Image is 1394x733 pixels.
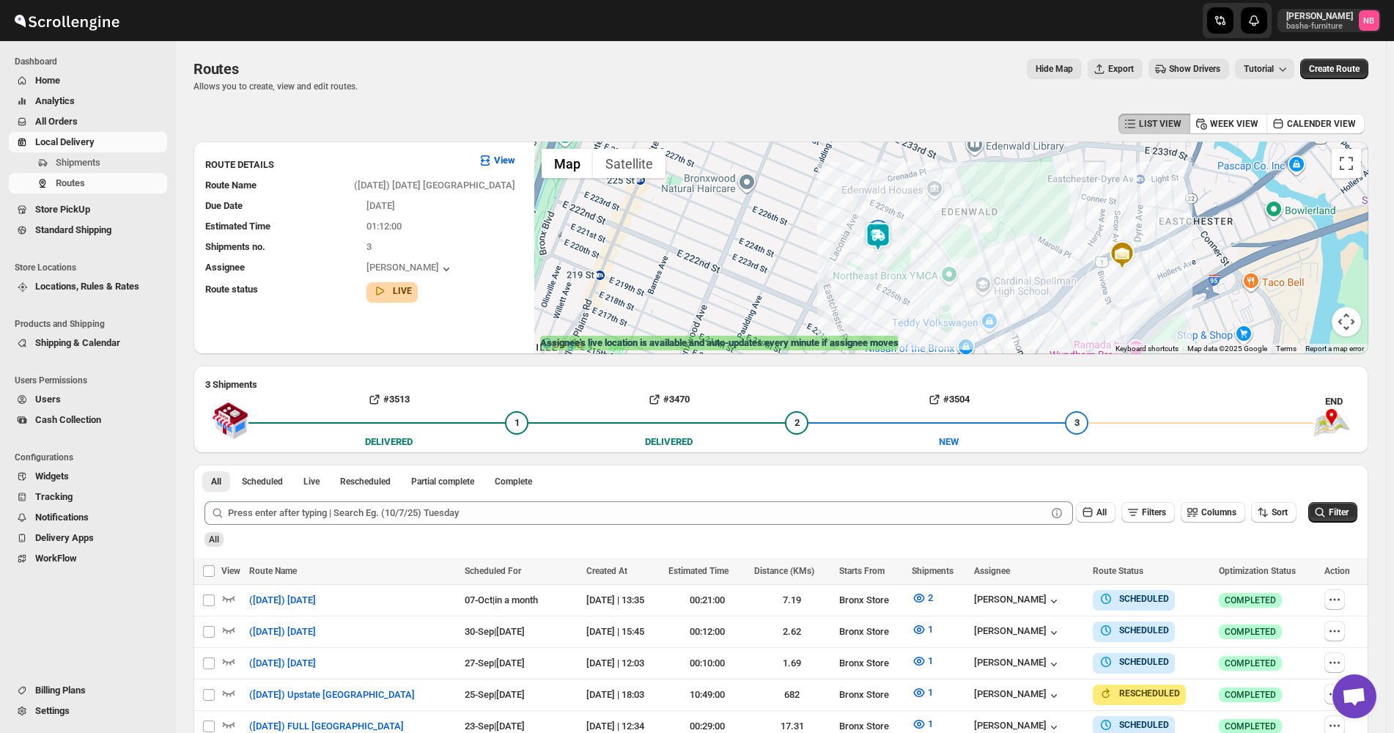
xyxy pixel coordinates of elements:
[515,417,520,428] span: 1
[1272,507,1288,517] span: Sort
[1235,59,1294,79] button: Tutorial
[12,2,122,39] img: ScrollEngine
[209,534,219,545] span: All
[586,688,660,702] div: [DATE] | 18:03
[212,392,248,449] img: shop.svg
[1325,394,1368,409] div: END
[240,589,325,612] button: ([DATE]) [DATE]
[754,656,830,671] div: 1.69
[1099,655,1169,669] button: SCHEDULED
[974,657,1061,671] button: [PERSON_NAME]
[538,335,586,354] a: Open this area in Google Maps (opens a new window)
[366,221,402,232] span: 01:12:00
[1190,114,1267,134] button: WEEK VIEW
[9,528,167,548] button: Delivery Apps
[193,81,358,92] p: Allows you to create, view and edit routes.
[1142,507,1166,517] span: Filters
[9,548,167,569] button: WorkFlow
[35,512,89,523] span: Notifications
[465,658,525,668] span: 27-Sep | [DATE]
[586,566,627,576] span: Created At
[35,116,78,127] span: All Orders
[15,56,169,67] span: Dashboard
[354,180,515,191] span: ([DATE]) [DATE] [GEOGRAPHIC_DATA]
[1027,59,1082,79] button: Map action label
[668,566,729,576] span: Estimated Time
[205,200,243,211] span: Due Date
[1169,63,1220,75] span: Show Drivers
[15,375,169,386] span: Users Permissions
[383,394,410,405] b: #3513
[9,701,167,721] button: Settings
[1225,626,1276,638] span: COMPLETED
[1201,507,1236,517] span: Columns
[1096,507,1107,517] span: All
[1287,118,1356,130] span: CALENDER VIEW
[1308,502,1357,523] button: Filter
[35,705,70,716] span: Settings
[903,586,942,610] button: 2
[839,625,903,639] div: Bronx Store
[1148,59,1229,79] button: Show Drivers
[9,152,167,173] button: Shipments
[943,394,970,405] b: #3504
[1210,118,1258,130] span: WEEK VIEW
[1118,114,1190,134] button: LIST VIEW
[668,656,745,671] div: 00:10:00
[9,91,167,111] button: Analytics
[15,318,169,330] span: Products and Shipping
[974,688,1061,703] div: [PERSON_NAME]
[1309,63,1360,75] span: Create Route
[1099,592,1169,606] button: SCHEDULED
[974,625,1061,640] button: [PERSON_NAME]
[1266,114,1365,134] button: CALENDER VIEW
[1119,720,1169,730] b: SCHEDULED
[205,377,1357,392] h2: 3 Shipments
[939,435,959,449] div: NEW
[754,593,830,608] div: 7.19
[1225,594,1276,606] span: COMPLETED
[903,618,942,641] button: 1
[205,241,265,252] span: Shipments no.
[928,687,933,698] span: 1
[1286,10,1353,22] p: [PERSON_NAME]
[495,476,532,487] span: Complete
[228,501,1047,525] input: Press enter after typing | Search Eg. (10/7/25) Tuesday
[1332,149,1361,178] button: Toggle fullscreen view
[1181,502,1245,523] button: Columns
[35,491,73,502] span: Tracking
[211,476,221,487] span: All
[15,452,169,463] span: Configurations
[202,471,230,492] button: All routes
[35,75,60,86] span: Home
[240,652,325,675] button: ([DATE]) [DATE]
[794,417,800,428] span: 2
[974,566,1010,576] span: Assignee
[465,626,525,637] span: 30-Sep | [DATE]
[221,566,240,576] span: View
[1332,307,1361,336] button: Map camera controls
[593,149,665,178] button: Show satellite imagery
[303,476,320,487] span: Live
[9,487,167,507] button: Tracking
[9,111,167,132] button: All Orders
[1313,409,1350,437] img: trip_end.png
[928,655,933,666] span: 1
[9,466,167,487] button: Widgets
[411,476,474,487] span: Partial complete
[1364,16,1375,26] text: NB
[35,281,139,292] span: Locations, Rules & Rates
[249,593,316,608] span: ([DATE]) [DATE]
[1119,594,1169,604] b: SCHEDULED
[839,688,903,702] div: Bronx Store
[340,476,391,487] span: Rescheduled
[1329,507,1349,517] span: Filter
[365,435,413,449] div: DELIVERED
[35,95,75,106] span: Analytics
[808,388,1088,411] button: #3504
[645,435,693,449] div: DELIVERED
[366,200,395,211] span: [DATE]
[56,157,100,168] span: Shipments
[1076,502,1115,523] button: All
